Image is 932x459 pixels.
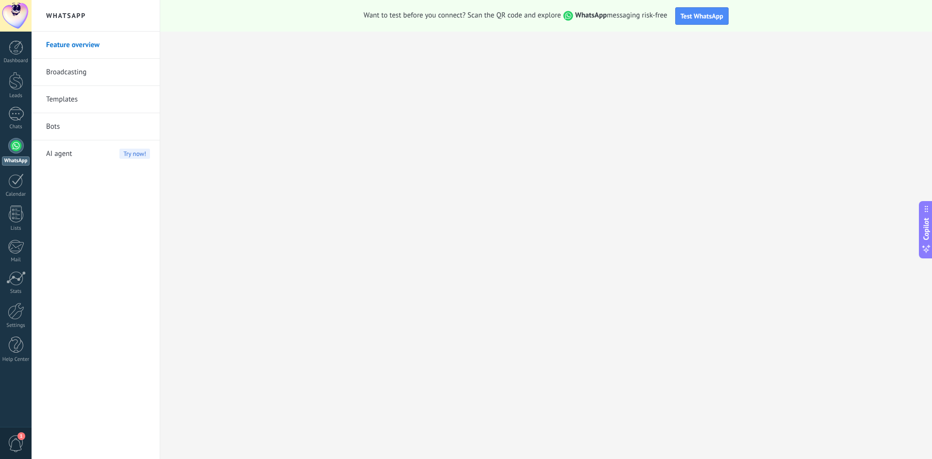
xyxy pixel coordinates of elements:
div: Help Center [2,357,30,363]
li: Templates [32,86,160,113]
span: Want to test before you connect? Scan the QR code and explore messaging risk-free [364,11,667,21]
strong: WhatsApp [575,11,607,20]
div: Leads [2,93,30,99]
li: Feature overview [32,32,160,59]
a: Feature overview [46,32,150,59]
a: Templates [46,86,150,113]
div: Calendar [2,191,30,198]
div: Mail [2,257,30,263]
span: Try now! [119,149,150,159]
div: WhatsApp [2,156,30,166]
span: AI agent [46,140,72,168]
li: Bots [32,113,160,140]
span: 1 [17,432,25,440]
div: Stats [2,289,30,295]
button: Test WhatsApp [675,7,729,25]
span: Test WhatsApp [681,12,723,20]
div: Dashboard [2,58,30,64]
li: Broadcasting [32,59,160,86]
span: Copilot [921,218,931,240]
div: Settings [2,323,30,329]
div: Lists [2,225,30,232]
li: AI agent [32,140,160,167]
a: AI agentTry now! [46,140,150,168]
div: Chats [2,124,30,130]
a: Broadcasting [46,59,150,86]
a: Bots [46,113,150,140]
